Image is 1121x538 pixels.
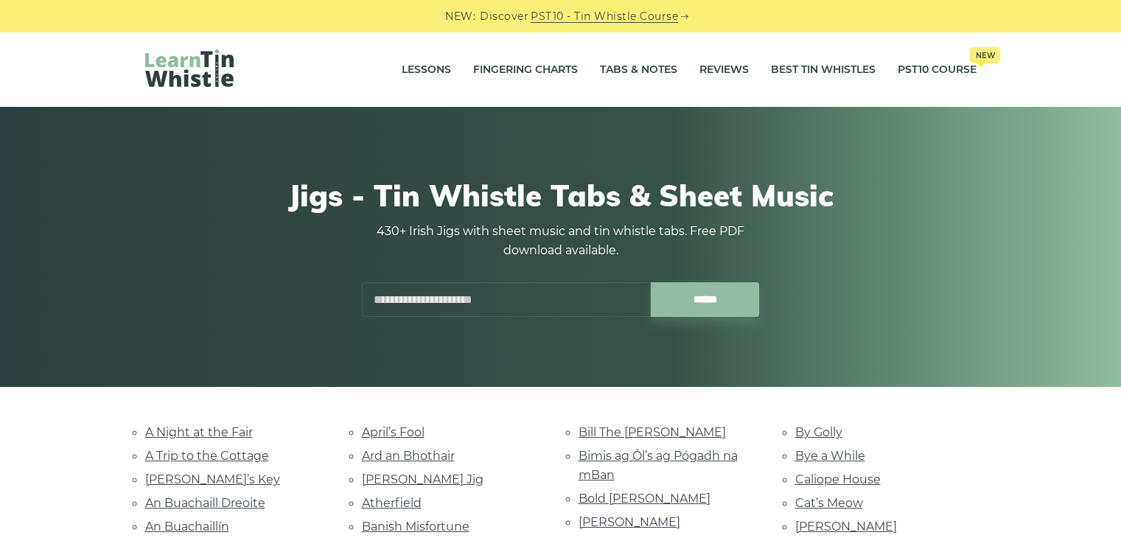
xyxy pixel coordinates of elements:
[771,52,876,88] a: Best Tin Whistles
[795,425,842,439] a: By Golly
[402,52,451,88] a: Lessons
[145,496,265,510] a: An Buachaill Dreoite
[362,222,760,260] p: 430+ Irish Jigs with sheet music and tin whistle tabs. Free PDF download available.
[795,520,897,534] a: [PERSON_NAME]
[579,449,738,482] a: Bimis ag Ól’s ag Pógadh na mBan
[362,425,425,439] a: April’s Fool
[362,449,455,463] a: Ard an Bhothair
[579,492,710,506] a: Bold [PERSON_NAME]
[579,515,680,529] a: [PERSON_NAME]
[145,449,269,463] a: A Trip to the Cottage
[145,49,234,87] img: LearnTinWhistle.com
[795,496,863,510] a: Cat’s Meow
[473,52,578,88] a: Fingering Charts
[362,520,469,534] a: Banish Misfortune
[898,52,977,88] a: PST10 CourseNew
[795,472,881,486] a: Caliope House
[362,472,483,486] a: [PERSON_NAME] Jig
[579,425,726,439] a: Bill The [PERSON_NAME]
[145,472,280,486] a: [PERSON_NAME]’s Key
[362,496,422,510] a: Atherfield
[145,178,977,213] h1: Jigs - Tin Whistle Tabs & Sheet Music
[699,52,749,88] a: Reviews
[600,52,677,88] a: Tabs & Notes
[795,449,865,463] a: Bye a While
[145,425,253,439] a: A Night at the Fair
[970,47,1000,63] span: New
